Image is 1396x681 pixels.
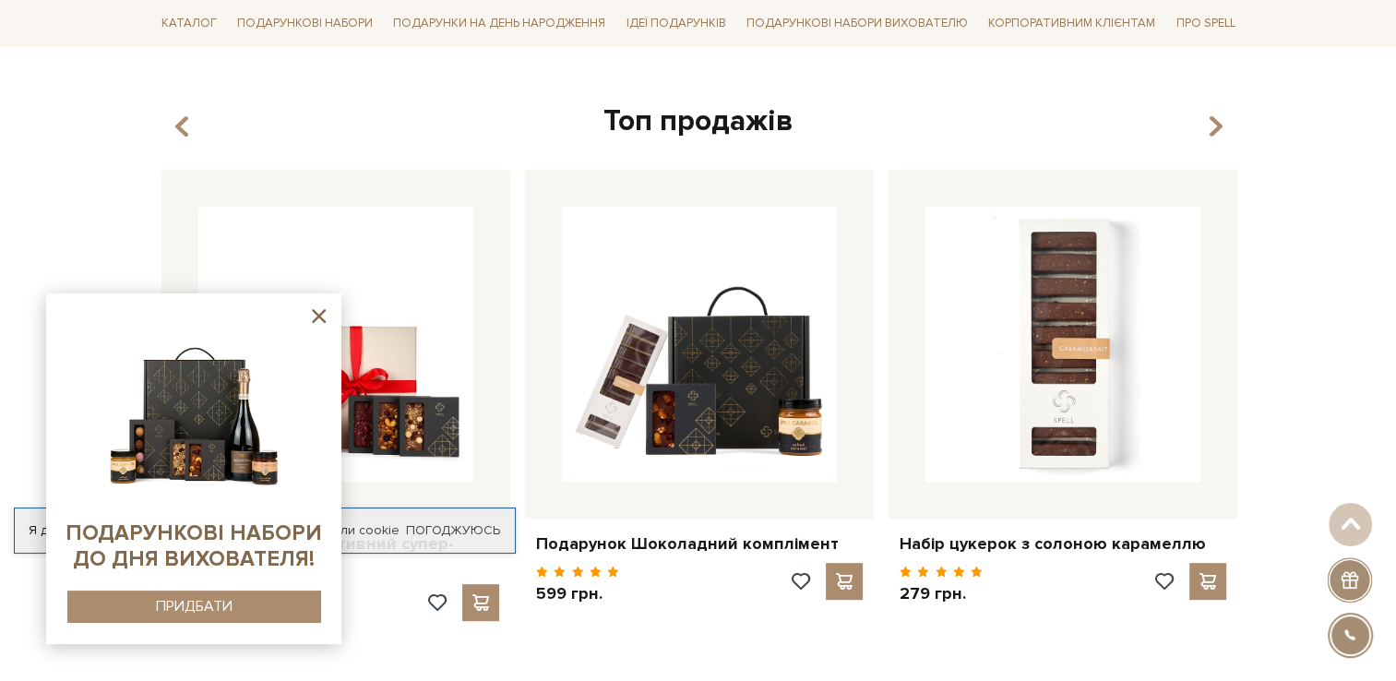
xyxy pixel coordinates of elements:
p: 279 грн. [900,583,984,604]
div: Топ продажів [154,102,1243,141]
a: Погоджуюсь [406,522,500,539]
a: файли cookie [316,522,400,538]
a: Каталог [154,9,224,38]
a: Ідеї подарунків [618,9,733,38]
a: Корпоративним клієнтам [981,7,1163,39]
a: Подарунки на День народження [386,9,613,38]
a: Про Spell [1168,9,1242,38]
a: Подарунок Шоколадний комплімент [536,533,863,555]
p: 599 грн. [536,583,620,604]
a: Подарункові набори [230,9,380,38]
a: Набір цукерок з солоною карамеллю [900,533,1226,555]
div: Я дозволяю [DOMAIN_NAME] використовувати [15,522,515,539]
a: Подарункові набори вихователю [739,7,975,39]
